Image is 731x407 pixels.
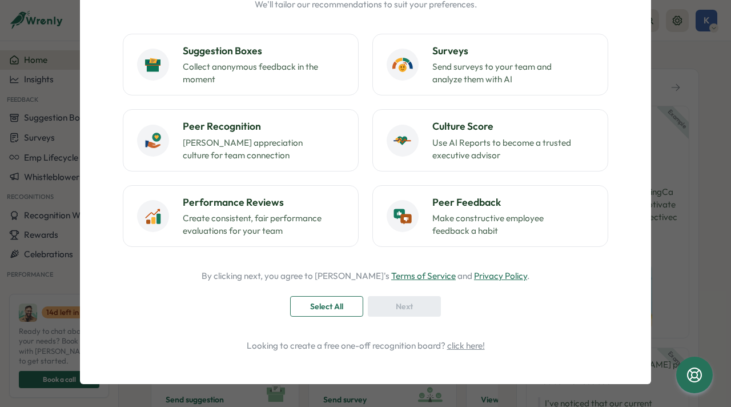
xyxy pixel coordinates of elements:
[432,61,575,86] p: Send surveys to your team and analyze them with AI
[372,109,608,171] button: Culture ScoreUse AI Reports to become a trusted executive advisor
[183,195,344,210] h3: Performance Reviews
[123,185,359,247] button: Performance ReviewsCreate consistent, fair performance evaluations for your team
[123,109,359,171] button: Peer Recognition[PERSON_NAME] appreciation culture for team connection
[432,119,594,134] h3: Culture Score
[183,61,326,86] p: Collect anonymous feedback in the moment
[112,340,619,352] p: Looking to create a free one-off recognition board?
[372,185,608,247] button: Peer FeedbackMake constructive employee feedback a habit
[432,137,575,162] p: Use AI Reports to become a trusted executive advisor
[432,195,594,210] h3: Peer Feedback
[290,296,363,317] button: Select All
[183,119,344,134] h3: Peer Recognition
[123,34,359,95] button: Suggestion BoxesCollect anonymous feedback in the moment
[183,137,326,162] p: [PERSON_NAME] appreciation culture for team connection
[202,270,529,282] p: By clicking next, you agree to [PERSON_NAME]'s and .
[391,270,456,281] a: Terms of Service
[372,34,608,95] button: SurveysSend surveys to your team and analyze them with AI
[432,212,575,237] p: Make constructive employee feedback a habit
[474,270,527,281] a: Privacy Policy
[432,43,594,58] h3: Surveys
[447,340,485,351] a: click here!
[183,212,326,237] p: Create consistent, fair performance evaluations for your team
[310,297,343,316] span: Select All
[183,43,344,58] h3: Suggestion Boxes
